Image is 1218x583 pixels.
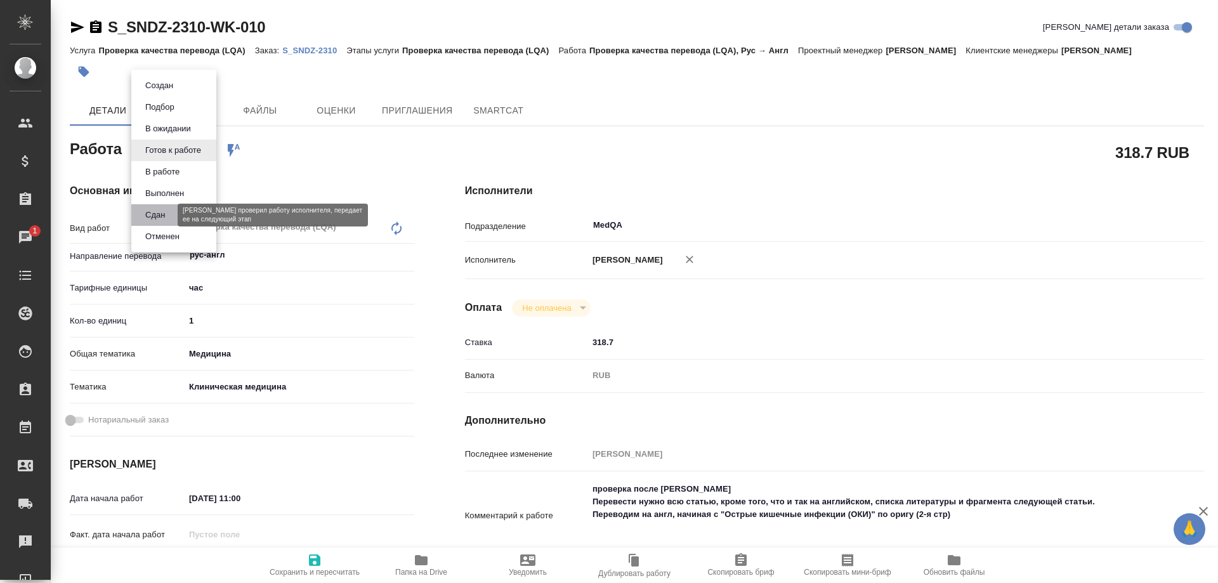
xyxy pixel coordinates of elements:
button: Отменен [141,230,183,244]
button: Выполнен [141,187,188,200]
button: В работе [141,165,183,179]
button: Готов к работе [141,143,205,157]
button: В ожидании [141,122,195,136]
button: Сдан [141,208,169,222]
button: Подбор [141,100,178,114]
button: Создан [141,79,177,93]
